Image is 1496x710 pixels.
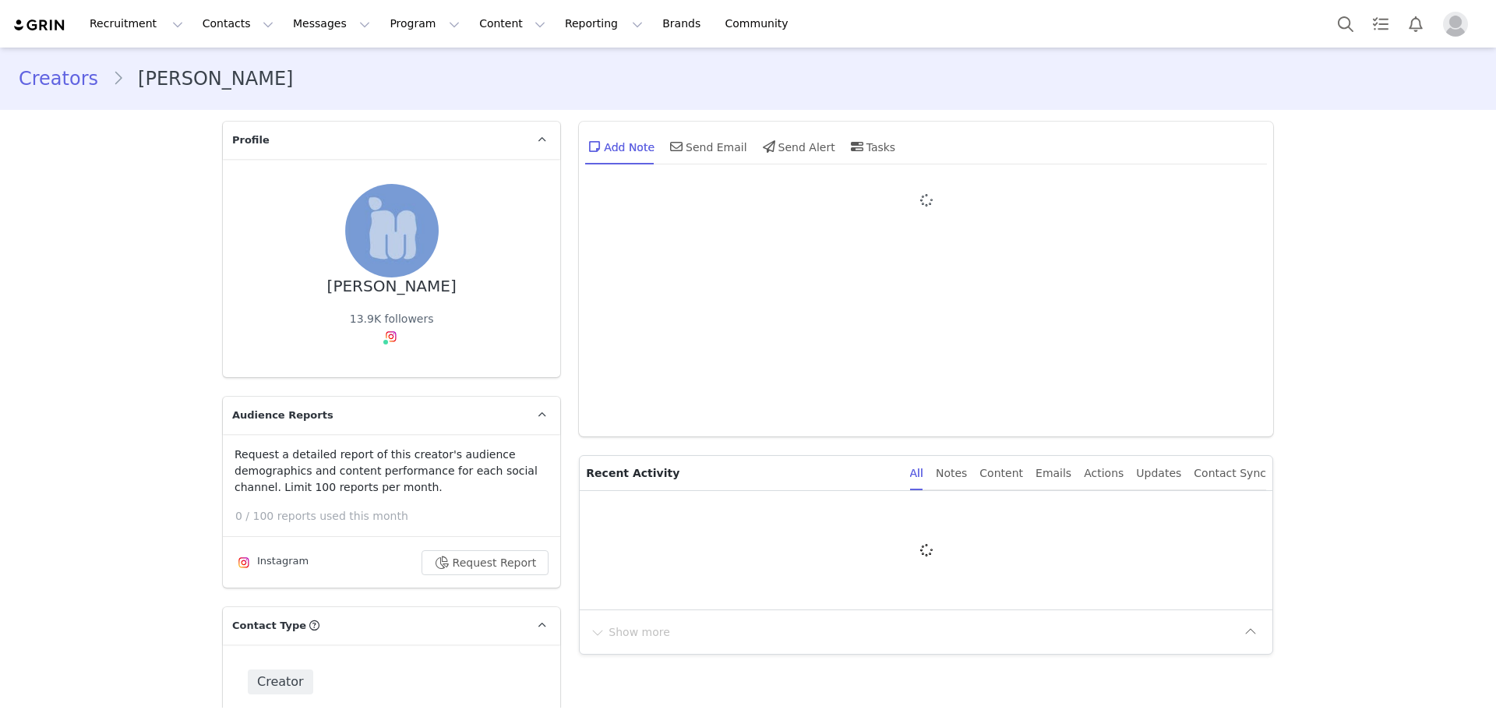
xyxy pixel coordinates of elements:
[586,456,897,490] p: Recent Activity
[1036,456,1071,491] div: Emails
[1399,6,1433,41] button: Notifications
[1194,456,1266,491] div: Contact Sync
[979,456,1023,491] div: Content
[380,6,469,41] button: Program
[653,6,714,41] a: Brands
[284,6,379,41] button: Messages
[910,456,923,491] div: All
[232,132,270,148] span: Profile
[585,128,654,165] div: Add Note
[248,669,313,694] span: Creator
[470,6,555,41] button: Content
[936,456,967,491] div: Notes
[422,550,549,575] button: Request Report
[556,6,652,41] button: Reporting
[760,128,835,165] div: Send Alert
[193,6,283,41] button: Contacts
[1328,6,1363,41] button: Search
[350,311,434,327] div: 13.9K followers
[848,128,896,165] div: Tasks
[12,18,67,33] img: grin logo
[80,6,192,41] button: Recruitment
[235,553,309,572] div: Instagram
[1136,456,1181,491] div: Updates
[232,618,306,634] span: Contact Type
[667,128,747,165] div: Send Email
[1364,6,1398,41] a: Tasks
[345,184,439,277] img: 6d64bbad-7c94-4f18-aa14-31fc14396fcd.jpg
[235,447,549,496] p: Request a detailed report of this creator's audience demographics and content performance for eac...
[327,277,457,295] div: [PERSON_NAME]
[589,620,671,645] button: Show more
[238,556,250,569] img: instagram.svg
[235,508,560,525] p: 0 / 100 reports used this month
[19,65,112,93] a: Creators
[232,408,333,423] span: Audience Reports
[1443,12,1468,37] img: placeholder-profile.jpg
[1084,456,1124,491] div: Actions
[716,6,805,41] a: Community
[1434,12,1484,37] button: Profile
[385,330,397,343] img: instagram.svg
